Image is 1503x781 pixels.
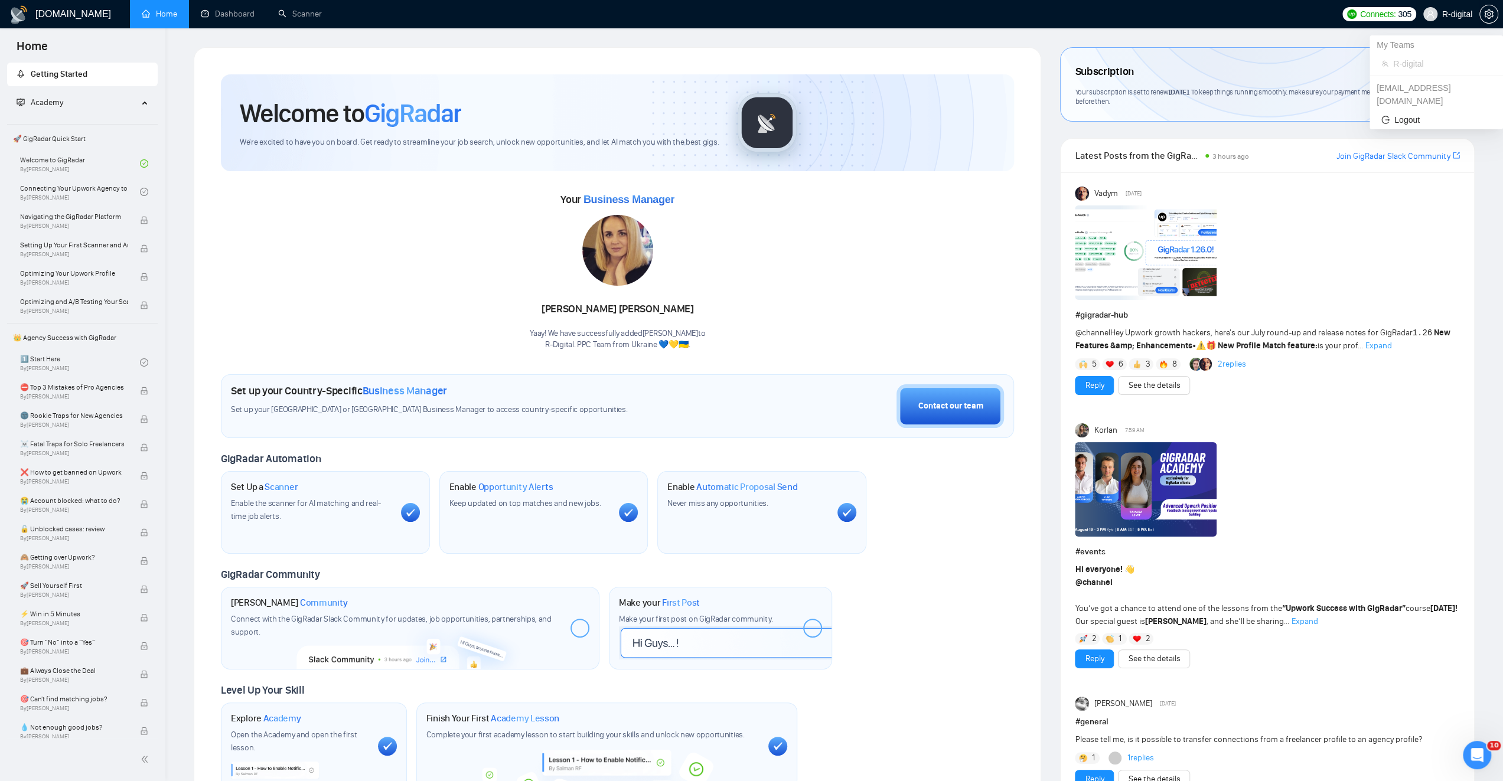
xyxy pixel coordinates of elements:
[1212,152,1249,161] span: 3 hours ago
[140,500,148,508] span: lock
[1079,635,1087,643] img: 🚀
[17,97,63,107] span: Academy
[140,528,148,537] span: lock
[20,438,128,450] span: ☠️ Fatal Traps for Solo Freelancers
[240,97,461,129] h1: Welcome to
[1075,577,1112,587] span: @channel
[140,698,148,707] span: lock
[7,38,57,63] span: Home
[1360,8,1396,21] span: Connects:
[20,592,128,599] span: By [PERSON_NAME]
[696,481,797,493] span: Automatic Proposal Send
[263,713,301,724] span: Academy
[1291,616,1318,626] span: Expand
[560,193,674,206] span: Your
[1126,188,1142,199] span: [DATE]
[140,358,148,367] span: check-circle
[478,481,553,493] span: Opportunity Alerts
[1160,698,1176,709] span: [DATE]
[1075,309,1460,322] h1: # gigradar-hub
[1365,341,1391,351] span: Expand
[1106,635,1114,643] img: 👏
[201,9,255,19] a: dashboardDashboard
[140,216,148,224] span: lock
[1430,603,1457,613] strong: [DATE]!
[20,308,128,315] span: By [PERSON_NAME]
[221,684,304,697] span: Level Up Your Skill
[20,677,128,684] span: By [PERSON_NAME]
[1195,341,1205,351] span: ⚠️
[1075,697,1089,711] img: Pavel
[8,326,157,349] span: 👑 Agency Success with GigRadar
[20,410,128,421] span: 🌚 Rookie Traps for New Agencies
[140,443,148,452] span: lock
[1412,328,1432,338] code: 1.26
[20,506,128,514] span: By [PERSON_NAME]
[896,384,1004,428] button: Contact our team
[1487,741,1501,750] span: 10
[20,721,128,733] span: 💧 Not enough good jobs?
[1092,752,1095,764] span: 1
[1075,734,1422,744] span: Please tell me, is it possible to transfer connections from a freelancer profile to an agency pro...
[221,452,321,465] span: GigRadar Automation
[20,478,128,485] span: By [PERSON_NAME]
[22,34,174,45] p: Earn Free GigRadar Credits - Just by Sharing Your Story! 💬 Want more credits for sending proposal...
[20,239,128,251] span: Setting Up Your First Scanner and Auto-Bidder
[1453,151,1460,160] span: export
[1146,633,1150,645] span: 2
[22,45,174,56] p: Message from Mariia, sent 1w ago
[1128,379,1180,392] a: See the details
[7,63,158,86] li: Getting Started
[1168,87,1188,96] span: [DATE]
[140,642,148,650] span: lock
[619,614,772,624] span: Make your first post on GigRadar community.
[1133,635,1141,643] img: ❤️
[20,267,128,279] span: Optimizing Your Upwork Profile
[1127,752,1154,764] a: 1replies
[20,251,128,258] span: By [PERSON_NAME]
[449,498,601,508] span: Keep updated on top matches and new jobs.
[231,384,447,397] h1: Set up your Country-Specific
[20,620,128,627] span: By [PERSON_NAME]
[297,615,523,669] img: slackcommunity-bg.png
[426,730,745,740] span: Complete your first academy lesson to start building your skills and unlock new opportunities.
[1133,360,1141,368] img: 👍
[364,97,461,129] span: GigRadar
[1075,62,1133,82] span: Subscription
[1463,741,1491,769] iframe: Intercom live chat
[1128,652,1180,665] a: See the details
[140,727,148,735] span: lock
[619,597,700,609] h1: Make your
[20,705,128,712] span: By [PERSON_NAME]
[231,404,695,416] span: Set up your [GEOGRAPHIC_DATA] or [GEOGRAPHIC_DATA] Business Manager to access country-specific op...
[20,563,128,570] span: By [PERSON_NAME]
[1075,442,1217,537] img: F09ASNL5WRY-GR%20Academy%20-%20Tamara%20Levit.png
[140,387,148,395] span: lock
[1159,360,1168,368] img: 🔥
[20,636,128,648] span: 🎯 Turn “No” into a “Yes”
[140,557,148,565] span: lock
[1370,79,1503,110] div: r.digitalgroup@gmail.com
[1092,358,1097,370] span: 5
[491,713,559,724] span: Academy Lesson
[1205,341,1215,351] span: 🎁
[20,393,128,400] span: By [PERSON_NAME]
[1480,9,1498,19] span: setting
[20,693,128,705] span: 🎯 Can't find matching jobs?
[265,481,298,493] span: Scanner
[1124,564,1134,574] span: 👋
[221,568,320,581] span: GigRadar Community
[140,472,148,480] span: lock
[530,339,705,351] p: R-Digital. PPC Team from Ukraine 💙💛🇺🇦 .
[20,349,140,375] a: 1️⃣ Start HereBy[PERSON_NAME]
[1094,424,1117,437] span: Korlan
[140,244,148,253] span: lock
[231,498,381,521] span: Enable the scanner for AI matching and real-time job alerts.
[1106,360,1114,368] img: ❤️
[142,9,177,19] a: homeHome
[20,381,128,393] span: ⛔ Top 3 Mistakes of Pro Agencies
[363,384,447,397] span: Business Manager
[1094,697,1152,710] span: [PERSON_NAME]
[20,450,128,457] span: By [PERSON_NAME]
[300,597,348,609] span: Community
